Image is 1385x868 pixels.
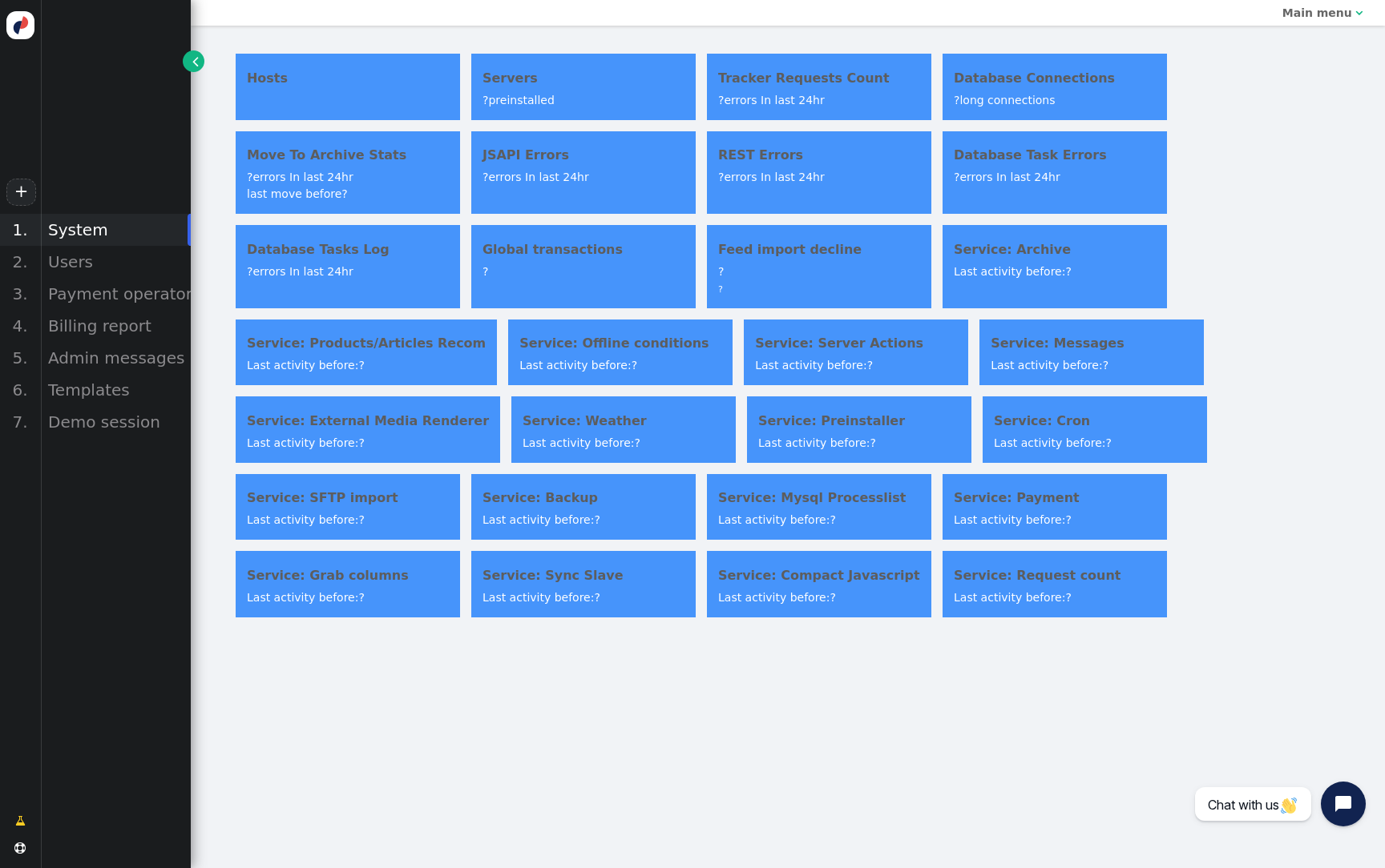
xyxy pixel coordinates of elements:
[483,566,684,585] h4: Service: Sync Slave
[40,246,191,278] div: Users
[40,374,191,406] div: Templates
[247,146,449,165] h4: Move To Archive Stats
[954,69,1156,88] h4: Database Connections
[594,591,600,604] span: ?
[4,806,37,835] a: 
[954,169,1156,186] div: errors In last 24hr
[594,513,600,526] span: ?
[758,435,960,452] div: Last activity before:
[15,813,26,830] span: 
[718,169,920,186] div: errors In last 24hr
[870,436,876,449] span: ?
[483,146,684,165] h4: JSAPI Errors
[358,513,364,526] span: ?
[6,179,35,206] a: +
[954,146,1156,165] h4: Database Task Errors
[718,92,920,109] div: errors In last 24hr
[192,53,199,70] span: 
[483,512,684,528] div: Last activity before:
[247,357,486,374] div: Last activity before:
[718,69,920,88] h4: Tracker Requests Count
[483,265,488,278] span: ?
[358,359,364,372] span: ?
[483,589,684,606] div: Last activity before:
[718,512,920,528] div: Last activity before:
[519,357,721,374] div: Last activity before:
[991,334,1193,353] h4: Service: Messages
[40,406,191,438] div: Demo session
[954,488,1156,508] h4: Service: Payment
[247,265,252,278] span: ?
[954,240,1156,259] h4: Service: Archive
[483,69,684,88] h4: Servers
[954,263,1156,280] div: Last activity before:
[247,435,489,452] div: Last activity before:
[483,94,488,106] span: ?
[247,566,449,585] h4: Service: Grab columns
[483,240,684,259] h4: Global transactions
[718,566,920,585] h4: Service: Compact Javascript
[519,334,721,353] h4: Service: Offline conditions
[358,591,364,604] span: ?
[247,69,449,88] h4: Hosts
[718,240,920,259] h4: Feed import decline
[247,186,449,203] div: last move before
[1065,591,1071,604] span: ?
[718,284,723,295] span: ?
[1103,359,1108,372] span: ?
[247,512,449,528] div: Last activity before:
[247,334,486,353] h4: Service: Products/Articles Recom
[954,94,959,106] span: ?
[830,591,835,604] span: ?
[1355,7,1363,18] span: 
[523,412,725,431] h4: Service: Weather
[718,265,724,278] span: ?
[718,171,724,183] span: ?
[954,566,1156,585] h4: Service: Request count
[247,488,449,508] h4: Service: SFTP import
[1106,436,1112,449] span: ?
[14,842,26,854] span: 
[830,513,835,526] span: ?
[954,171,959,183] span: ?
[483,488,684,508] h4: Service: Backup
[758,412,960,431] h4: Service: Preinstaller
[247,240,449,259] h4: Database Tasks Log
[994,412,1196,431] h4: Service: Cron
[40,310,191,342] div: Billing report
[632,359,637,372] span: ?
[994,435,1196,452] div: Last activity before:
[40,214,191,246] div: System
[867,359,873,372] span: ?
[954,589,1156,606] div: Last activity before:
[718,488,920,508] h4: Service: Mysql Processlist
[718,146,920,165] h4: REST Errors
[341,187,347,200] span: ?
[247,589,449,606] div: Last activity before:
[635,436,640,449] span: ?
[247,263,449,280] div: errors In last 24hr
[483,169,684,186] div: errors In last 24hr
[523,435,725,452] div: Last activity before:
[483,92,684,109] div: preinstalled
[183,50,204,72] a: 
[718,94,724,106] span: ?
[954,512,1156,528] div: Last activity before:
[40,278,191,310] div: Payment operators
[247,169,449,186] div: errors In last 24hr
[40,342,191,374] div: Admin messages
[483,171,488,183] span: ?
[6,11,34,39] img: logo-icon.svg
[718,589,920,606] div: Last activity before:
[755,357,957,374] div: Last activity before:
[1282,6,1352,19] b: Main menu
[991,357,1193,374] div: Last activity before:
[1065,513,1071,526] span: ?
[755,334,957,353] h4: Service: Server Actions
[358,436,364,449] span: ?
[247,412,489,431] h4: Service: External Media Renderer
[1065,265,1071,278] span: ?
[247,171,252,183] span: ?
[954,92,1156,109] div: long connections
